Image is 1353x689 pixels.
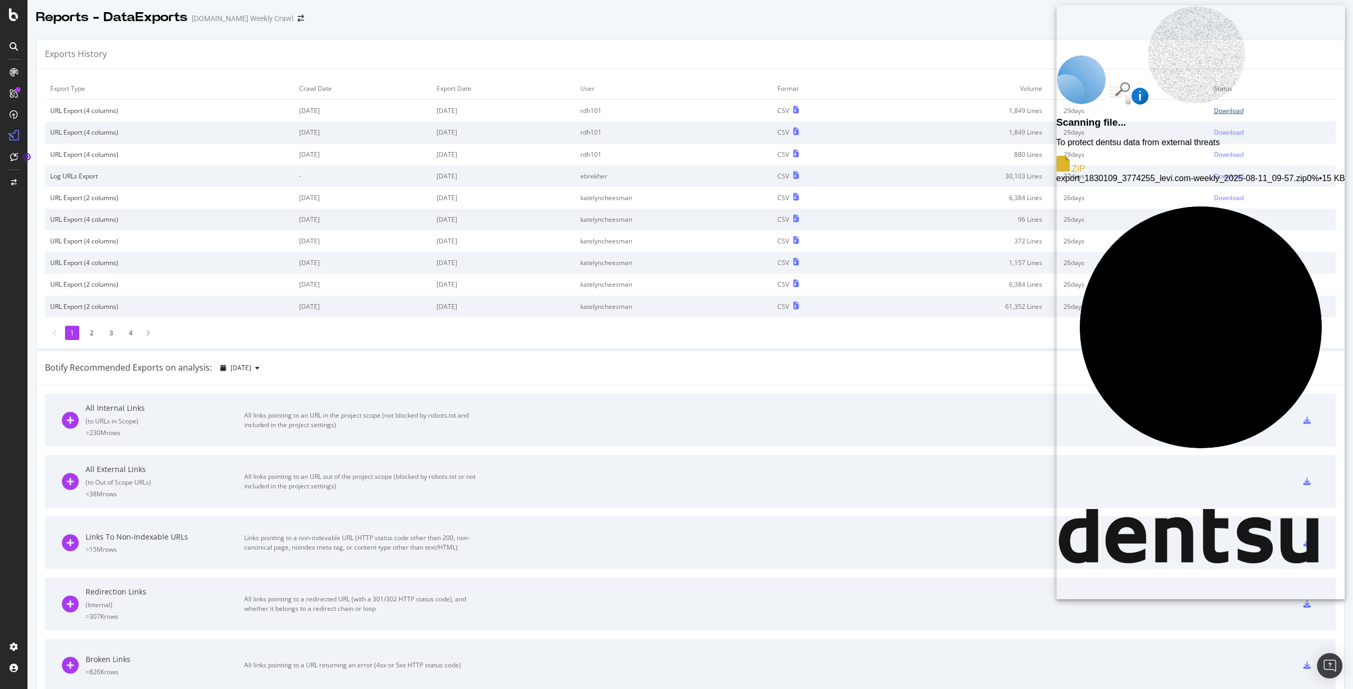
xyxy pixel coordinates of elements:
[36,8,188,26] div: Reports - DataExports
[431,144,575,165] td: [DATE]
[431,165,575,187] td: [DATE]
[45,78,294,100] td: Export Type
[874,100,1058,122] td: 1,849 Lines
[86,532,244,542] div: Links To Non-Indexable URLs
[777,172,789,181] div: CSV
[874,78,1058,100] td: Volume
[777,215,789,224] div: CSV
[104,326,118,340] li: 3
[86,489,244,498] div: = 38M rows
[431,230,575,252] td: [DATE]
[124,326,138,340] li: 4
[777,150,789,159] div: CSV
[575,78,772,100] td: User
[86,545,244,554] div: = 15M rows
[431,187,575,209] td: [DATE]
[50,280,289,289] div: URL Export (2 columns)
[874,187,1058,209] td: 6,384 Lines
[431,273,575,295] td: [DATE]
[86,417,244,426] div: ( to URLs in Scope )
[777,280,789,289] div: CSV
[1303,600,1311,608] div: csv-export
[86,464,244,475] div: All External Links
[294,296,431,317] td: [DATE]
[50,128,289,137] div: URL Export (4 columns)
[777,128,789,137] div: CSV
[777,106,789,115] div: CSV
[22,152,32,162] div: Tooltip anchor
[777,237,789,246] div: CSV
[431,121,575,143] td: [DATE]
[244,411,482,430] div: All links pointing to an URL in the project scope (not blocked by robots.txt and included in the ...
[294,273,431,295] td: [DATE]
[86,478,244,487] div: ( to Out of Scope URLs )
[50,150,289,159] div: URL Export (4 columns)
[86,600,244,609] div: ( Internal )
[45,48,107,60] div: Exports History
[230,363,251,372] span: 2025 Aug. 7th
[294,252,431,273] td: [DATE]
[874,296,1058,317] td: 61,352 Lines
[50,237,289,246] div: URL Export (4 columns)
[294,144,431,165] td: [DATE]
[86,654,244,665] div: Broken Links
[431,78,575,100] td: Export Date
[45,362,212,374] div: Botify Recommended Exports on analysis:
[431,252,575,273] td: [DATE]
[575,252,772,273] td: katelyncheesman
[874,165,1058,187] td: 30,103 Lines
[244,594,482,614] div: All links pointing to a redirected URL (with a 301/302 HTTP status code), and whether it belongs ...
[244,472,482,491] div: All links pointing to an URL out of the project scope (blocked by robots.txt or not included in t...
[777,302,789,311] div: CSV
[50,302,289,311] div: URL Export (2 columns)
[874,209,1058,230] td: 96 Lines
[50,193,289,202] div: URL Export (2 columns)
[575,273,772,295] td: katelyncheesman
[431,100,575,122] td: [DATE]
[86,587,244,597] div: Redirection Links
[50,215,289,224] div: URL Export (4 columns)
[50,172,289,181] div: Log URLs Export
[874,252,1058,273] td: 1,157 Lines
[50,106,289,115] div: URL Export (4 columns)
[244,660,482,670] div: All links pointing to a URL returning an error (4xx or 5xx HTTP status code)
[294,121,431,143] td: [DATE]
[294,230,431,252] td: [DATE]
[244,533,482,552] div: Links pointing to a non-indexable URL (HTTP status code other than 200, non-canonical page, noind...
[874,121,1058,143] td: 1,849 Lines
[50,258,289,267] div: URL Export (4 columns)
[777,258,789,267] div: CSV
[777,193,789,202] div: CSV
[65,326,79,340] li: 1
[575,100,772,122] td: rdh101
[431,296,575,317] td: [DATE]
[86,428,244,437] div: = 230M rows
[874,273,1058,295] td: 6,384 Lines
[575,165,772,187] td: ebrekher
[294,187,431,209] td: [DATE]
[874,230,1058,252] td: 372 Lines
[86,403,244,413] div: All Internal Links
[192,13,293,24] div: [DOMAIN_NAME] Weekly Crawl
[85,326,99,340] li: 2
[216,360,264,376] button: [DATE]
[575,187,772,209] td: katelyncheesman
[772,78,874,100] td: Format
[874,144,1058,165] td: 880 Lines
[294,209,431,230] td: [DATE]
[294,78,431,100] td: Crawl Date
[86,667,244,676] div: = 826K rows
[575,209,772,230] td: katelyncheesman
[575,144,772,165] td: rdh101
[294,100,431,122] td: [DATE]
[575,121,772,143] td: rdh101
[1303,662,1311,669] div: csv-export
[575,230,772,252] td: katelyncheesman
[298,15,304,22] div: arrow-right-arrow-left
[431,209,575,230] td: [DATE]
[294,165,431,187] td: -
[575,296,772,317] td: katelyncheesman
[1317,653,1342,678] div: Open Intercom Messenger
[86,612,244,621] div: = 307K rows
